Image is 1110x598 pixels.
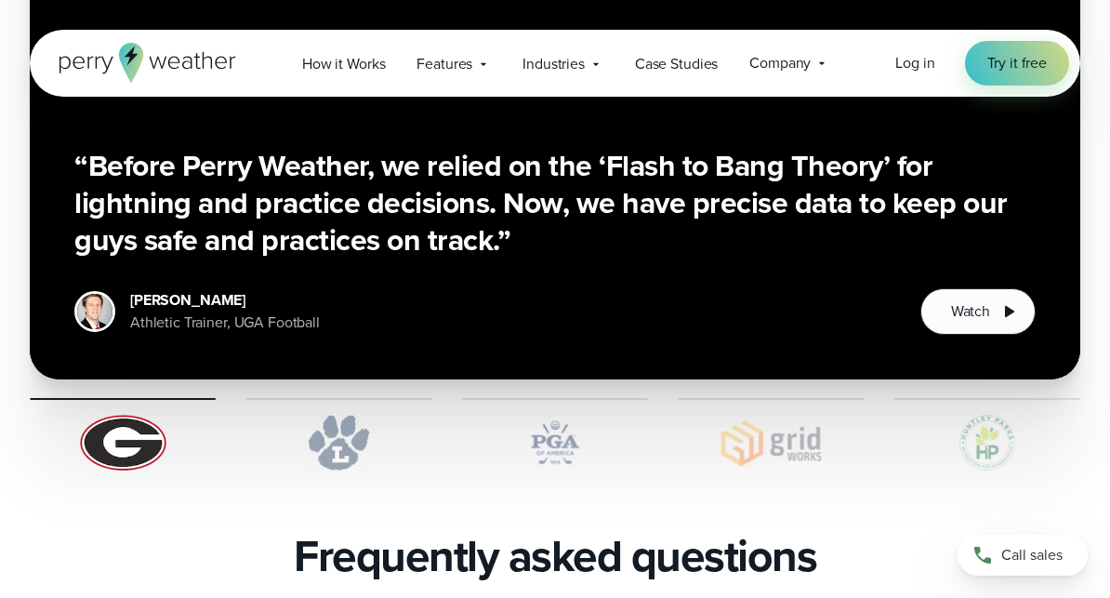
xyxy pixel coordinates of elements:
h3: “Before Perry Weather, we relied on the ‘Flash to Bang Theory’ for lightning and practice decisio... [74,147,1036,259]
span: Watch [951,300,990,323]
a: Case Studies [619,45,733,83]
a: Try it free [965,41,1069,86]
div: [PERSON_NAME] [130,289,320,312]
span: Log in [895,52,934,73]
img: Gridworks.svg [678,415,864,471]
span: Company [749,52,811,74]
span: Try it free [987,52,1047,74]
span: Industries [522,53,585,75]
img: PGA.svg [462,415,648,471]
span: Call sales [1001,544,1063,566]
a: How it Works [286,45,401,83]
div: Athletic Trainer, UGA Football [130,312,320,334]
h2: Frequently asked questions [294,530,816,582]
span: How it Works [302,53,385,75]
button: Watch [920,288,1036,335]
a: Log in [895,52,934,74]
span: Case Studies [635,53,718,75]
a: Call sales [958,535,1088,576]
span: Features [416,53,472,75]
